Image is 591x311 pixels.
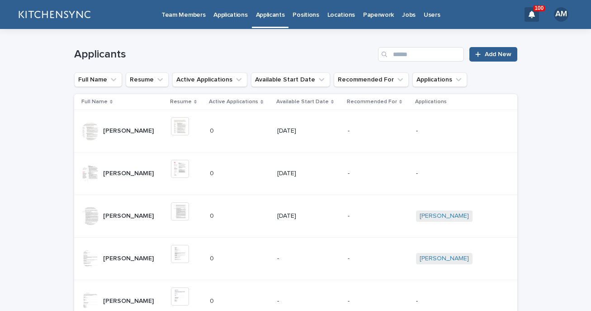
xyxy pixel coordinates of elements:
[170,97,192,107] p: Resume
[103,296,156,305] p: [PERSON_NAME]
[81,97,108,107] p: Full Name
[554,7,568,22] div: AM
[210,211,216,220] p: 0
[210,253,216,263] p: 0
[103,253,156,263] p: [PERSON_NAME]
[103,168,156,177] p: [PERSON_NAME]
[415,97,447,107] p: Applications
[277,170,340,177] p: [DATE]
[469,47,517,62] a: Add New
[277,255,340,263] p: -
[276,97,329,107] p: Available Start Date
[412,72,467,87] button: Applications
[378,47,464,62] input: Search
[348,297,409,305] p: -
[420,255,469,263] a: [PERSON_NAME]
[74,110,517,153] tr: [PERSON_NAME][PERSON_NAME] 00 [DATE]--
[420,212,469,220] a: [PERSON_NAME]
[534,5,544,11] p: 100
[348,127,409,135] p: -
[416,127,492,135] p: -
[103,125,156,135] p: [PERSON_NAME]
[334,72,409,87] button: Recommended For
[172,72,247,87] button: Active Applications
[525,7,539,22] div: 100
[18,5,90,24] img: lGNCzQTxQVKGkIr0XjOy
[277,127,340,135] p: [DATE]
[74,237,517,280] tr: [PERSON_NAME][PERSON_NAME] 00 --[PERSON_NAME]
[347,97,397,107] p: Recommended For
[103,211,156,220] p: [PERSON_NAME]
[348,212,409,220] p: -
[74,195,517,237] tr: [PERSON_NAME][PERSON_NAME] 00 [DATE]-[PERSON_NAME]
[210,125,216,135] p: 0
[348,170,409,177] p: -
[210,296,216,305] p: 0
[74,48,375,61] h1: Applicants
[485,51,511,57] span: Add New
[277,212,340,220] p: [DATE]
[416,170,492,177] p: -
[348,255,409,263] p: -
[210,168,216,177] p: 0
[126,72,169,87] button: Resume
[74,153,517,195] tr: [PERSON_NAME][PERSON_NAME] 00 [DATE]--
[277,297,340,305] p: -
[74,72,122,87] button: Full Name
[416,297,492,305] p: -
[251,72,330,87] button: Available Start Date
[209,97,258,107] p: Active Applications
